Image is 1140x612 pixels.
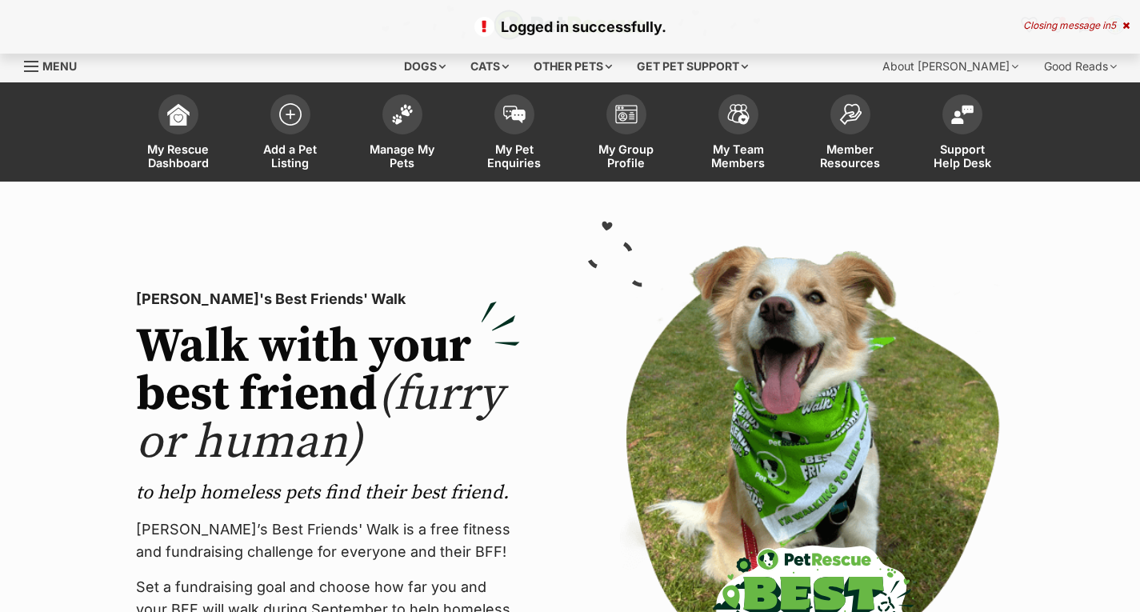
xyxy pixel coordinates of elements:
[254,142,326,170] span: Add a Pet Listing
[871,50,1030,82] div: About [PERSON_NAME]
[926,142,998,170] span: Support Help Desk
[459,50,520,82] div: Cats
[142,142,214,170] span: My Rescue Dashboard
[391,104,414,125] img: manage-my-pets-icon-02211641906a0b7f246fdf0571729dbe1e7629f14944591b6c1af311fb30b64b.svg
[590,142,662,170] span: My Group Profile
[570,86,682,182] a: My Group Profile
[503,106,526,123] img: pet-enquiries-icon-7e3ad2cf08bfb03b45e93fb7055b45f3efa6380592205ae92323e6603595dc1f.svg
[626,50,759,82] div: Get pet support
[458,86,570,182] a: My Pet Enquiries
[42,59,77,73] span: Menu
[839,103,862,125] img: member-resources-icon-8e73f808a243e03378d46382f2149f9095a855e16c252ad45f914b54edf8863c.svg
[727,104,750,125] img: team-members-icon-5396bd8760b3fe7c0b43da4ab00e1e3bb1a5d9ba89233759b79545d2d3fc5d0d.svg
[136,480,520,506] p: to help homeless pets find their best friend.
[346,86,458,182] a: Manage My Pets
[136,365,503,473] span: (furry or human)
[478,142,550,170] span: My Pet Enquiries
[234,86,346,182] a: Add a Pet Listing
[393,50,457,82] div: Dogs
[136,323,520,467] h2: Walk with your best friend
[522,50,623,82] div: Other pets
[814,142,886,170] span: Member Resources
[951,105,974,124] img: help-desk-icon-fdf02630f3aa405de69fd3d07c3f3aa587a6932b1a1747fa1d2bba05be0121f9.svg
[702,142,774,170] span: My Team Members
[279,103,302,126] img: add-pet-listing-icon-0afa8454b4691262ce3f59096e99ab1cd57d4a30225e0717b998d2c9b9846f56.svg
[682,86,794,182] a: My Team Members
[906,86,1018,182] a: Support Help Desk
[24,50,88,79] a: Menu
[136,288,520,310] p: [PERSON_NAME]'s Best Friends' Walk
[167,103,190,126] img: dashboard-icon-eb2f2d2d3e046f16d808141f083e7271f6b2e854fb5c12c21221c1fb7104beca.svg
[136,518,520,563] p: [PERSON_NAME]’s Best Friends' Walk is a free fitness and fundraising challenge for everyone and t...
[1033,50,1128,82] div: Good Reads
[366,142,438,170] span: Manage My Pets
[615,105,638,124] img: group-profile-icon-3fa3cf56718a62981997c0bc7e787c4b2cf8bcc04b72c1350f741eb67cf2f40e.svg
[794,86,906,182] a: Member Resources
[122,86,234,182] a: My Rescue Dashboard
